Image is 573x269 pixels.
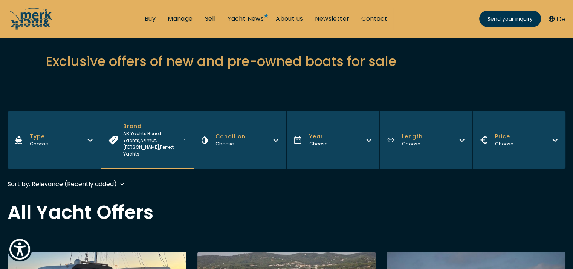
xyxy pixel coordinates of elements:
a: Sell [205,15,215,23]
a: Yacht News [228,15,264,23]
div: Choose [215,141,246,147]
button: Brand [101,111,194,169]
span: AB Yachts , [123,130,147,137]
span: [PERSON_NAME] , [123,144,160,150]
h2: Exclusive offers of new and pre-owned boats for sale [46,52,528,70]
button: De [549,14,565,24]
span: Ferretti Yachts [123,144,175,157]
span: Type [30,133,48,141]
a: Contact [361,15,387,23]
h2: All Yacht Offers [8,203,565,222]
div: Choose [309,141,327,147]
a: / [8,24,53,32]
span: Send your inquiry [487,15,533,23]
a: Send your inquiry [479,11,541,27]
span: Year [309,133,327,141]
a: Newsletter [315,15,349,23]
a: About us [276,15,303,23]
a: Buy [145,15,156,23]
div: Choose [30,141,48,147]
button: Condition [194,111,287,169]
span: Condition [215,133,246,141]
button: Price [472,111,565,169]
span: Azimut , [140,137,157,144]
span: Price [495,133,513,141]
span: Length [402,133,423,141]
button: Type [8,111,101,169]
div: Choose [402,141,423,147]
span: Brand [123,122,183,130]
button: Year [286,111,379,169]
a: Manage [168,15,193,23]
button: Show Accessibility Preferences [8,237,32,261]
div: Choose [495,141,513,147]
button: Length [379,111,472,169]
div: Sort by: Relevance (Recently added) [8,179,117,189]
span: Benetti Yachts , [123,130,163,144]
